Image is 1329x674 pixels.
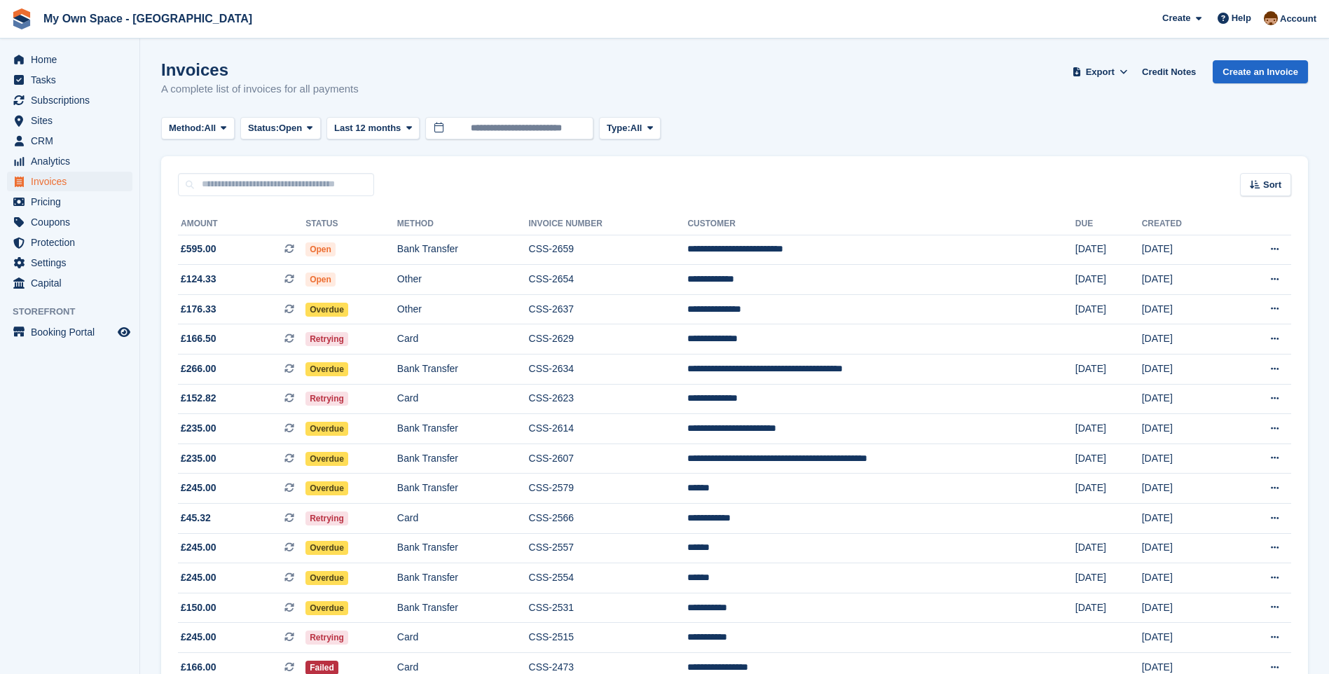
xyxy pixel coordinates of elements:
[181,511,211,525] span: £45.32
[181,600,216,615] span: £150.00
[631,121,642,135] span: All
[529,265,688,295] td: CSS-2654
[305,601,348,615] span: Overdue
[31,172,115,191] span: Invoices
[529,294,688,324] td: CSS-2637
[1142,294,1228,324] td: [DATE]
[305,631,348,645] span: Retrying
[13,305,139,319] span: Storefront
[305,511,348,525] span: Retrying
[240,117,321,140] button: Status: Open
[305,242,336,256] span: Open
[397,355,529,385] td: Bank Transfer
[397,474,529,504] td: Bank Transfer
[31,192,115,212] span: Pricing
[305,273,336,287] span: Open
[161,117,235,140] button: Method: All
[7,172,132,191] a: menu
[397,414,529,444] td: Bank Transfer
[1142,623,1228,653] td: [DATE]
[1232,11,1251,25] span: Help
[7,111,132,130] a: menu
[181,451,216,466] span: £235.00
[1075,533,1142,563] td: [DATE]
[7,253,132,273] a: menu
[1075,443,1142,474] td: [DATE]
[31,111,115,130] span: Sites
[529,355,688,385] td: CSS-2634
[397,384,529,414] td: Card
[1075,563,1142,593] td: [DATE]
[1263,178,1281,192] span: Sort
[7,151,132,171] a: menu
[205,121,216,135] span: All
[397,533,529,563] td: Bank Transfer
[31,151,115,171] span: Analytics
[305,332,348,346] span: Retrying
[181,362,216,376] span: £266.00
[7,192,132,212] a: menu
[529,593,688,623] td: CSS-2531
[1075,355,1142,385] td: [DATE]
[529,474,688,504] td: CSS-2579
[7,233,132,252] a: menu
[7,50,132,69] a: menu
[116,324,132,341] a: Preview store
[178,213,305,235] th: Amount
[31,233,115,252] span: Protection
[1069,60,1131,83] button: Export
[1264,11,1278,25] img: Paula Harris
[248,121,279,135] span: Status:
[1086,65,1115,79] span: Export
[397,593,529,623] td: Bank Transfer
[1162,11,1190,25] span: Create
[397,235,529,265] td: Bank Transfer
[687,213,1075,235] th: Customer
[1142,355,1228,385] td: [DATE]
[7,212,132,232] a: menu
[161,81,359,97] p: A complete list of invoices for all payments
[1142,324,1228,355] td: [DATE]
[1213,60,1308,83] a: Create an Invoice
[599,117,661,140] button: Type: All
[38,7,258,30] a: My Own Space - [GEOGRAPHIC_DATA]
[31,322,115,342] span: Booking Portal
[1142,235,1228,265] td: [DATE]
[11,8,32,29] img: stora-icon-8386f47178a22dfd0bd8f6a31ec36ba5ce8667c1dd55bd0f319d3a0aa187defe.svg
[397,213,529,235] th: Method
[1075,294,1142,324] td: [DATE]
[1142,414,1228,444] td: [DATE]
[529,235,688,265] td: CSS-2659
[305,571,348,585] span: Overdue
[7,273,132,293] a: menu
[181,302,216,317] span: £176.33
[181,331,216,346] span: £166.50
[1142,533,1228,563] td: [DATE]
[326,117,420,140] button: Last 12 months
[529,504,688,534] td: CSS-2566
[1075,414,1142,444] td: [DATE]
[181,481,216,495] span: £245.00
[529,623,688,653] td: CSS-2515
[181,242,216,256] span: £595.00
[1142,265,1228,295] td: [DATE]
[305,303,348,317] span: Overdue
[7,70,132,90] a: menu
[31,253,115,273] span: Settings
[31,90,115,110] span: Subscriptions
[397,265,529,295] td: Other
[1142,213,1228,235] th: Created
[529,213,688,235] th: Invoice Number
[1142,474,1228,504] td: [DATE]
[1075,235,1142,265] td: [DATE]
[397,504,529,534] td: Card
[279,121,302,135] span: Open
[1142,384,1228,414] td: [DATE]
[1142,443,1228,474] td: [DATE]
[181,570,216,585] span: £245.00
[529,563,688,593] td: CSS-2554
[1142,593,1228,623] td: [DATE]
[305,481,348,495] span: Overdue
[1075,265,1142,295] td: [DATE]
[305,392,348,406] span: Retrying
